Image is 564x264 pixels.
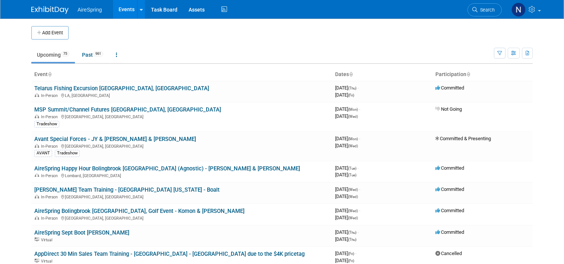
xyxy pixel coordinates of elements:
[335,215,358,220] span: [DATE]
[355,251,356,256] span: -
[348,238,356,242] span: (Thu)
[48,71,51,77] a: Sort by Event Name
[55,150,80,157] div: Tradeshow
[78,7,102,13] span: AireSpring
[348,209,358,213] span: (Wed)
[348,195,358,199] span: (Wed)
[348,107,358,111] span: (Mon)
[435,186,464,192] span: Committed
[335,92,354,98] span: [DATE]
[357,165,359,171] span: -
[478,7,495,13] span: Search
[335,113,358,119] span: [DATE]
[335,143,358,148] span: [DATE]
[432,68,533,81] th: Participation
[335,106,360,112] span: [DATE]
[34,113,329,119] div: [GEOGRAPHIC_DATA], [GEOGRAPHIC_DATA]
[359,208,360,213] span: -
[31,68,332,81] th: Event
[348,188,358,192] span: (Wed)
[31,48,75,62] a: Upcoming75
[34,121,59,128] div: Tradeshow
[41,114,60,119] span: In-Person
[34,85,209,92] a: Telarus Fishing Excursion [GEOGRAPHIC_DATA], [GEOGRAPHIC_DATA]
[31,6,69,14] img: ExhibitDay
[332,68,432,81] th: Dates
[335,258,354,263] span: [DATE]
[348,166,356,170] span: (Tue)
[41,173,60,178] span: In-Person
[357,229,359,235] span: -
[35,173,39,177] img: In-Person Event
[34,251,305,257] a: AppDirect 30 Min Sales Team Training - [GEOGRAPHIC_DATA] - [GEOGRAPHIC_DATA] due to the $4K pricetag
[348,144,358,148] span: (Wed)
[35,93,39,97] img: In-Person Event
[435,106,462,112] span: Not Going
[335,165,359,171] span: [DATE]
[35,216,39,220] img: In-Person Event
[435,165,464,171] span: Committed
[41,93,60,98] span: In-Person
[335,172,356,177] span: [DATE]
[348,259,354,263] span: (Fri)
[357,85,359,91] span: -
[93,51,103,57] span: 961
[41,144,60,149] span: In-Person
[335,208,360,213] span: [DATE]
[34,229,129,236] a: AireSpring Sept Boot [PERSON_NAME]
[335,194,358,199] span: [DATE]
[31,26,69,40] button: Add Event
[35,144,39,148] img: In-Person Event
[34,208,245,214] a: AireSpring Bolingbrook [GEOGRAPHIC_DATA], Golf Event - Komon & [PERSON_NAME]
[35,238,39,241] img: Virtual Event
[348,252,354,256] span: (Fri)
[348,93,354,97] span: (Fri)
[359,136,360,141] span: -
[435,208,464,213] span: Committed
[435,136,491,141] span: Committed & Presenting
[34,186,220,193] a: [PERSON_NAME] Team Training - [GEOGRAPHIC_DATA] [US_STATE] - Boalt
[76,48,109,62] a: Past961
[34,136,196,142] a: Avant Special Forces - JY & [PERSON_NAME] & [PERSON_NAME]
[335,251,356,256] span: [DATE]
[348,86,356,90] span: (Thu)
[348,216,358,220] span: (Wed)
[34,172,329,178] div: Lombard, [GEOGRAPHIC_DATA]
[34,92,329,98] div: LA, [GEOGRAPHIC_DATA]
[511,3,526,17] img: Natalie Pyron
[41,216,60,221] span: In-Person
[467,3,502,16] a: Search
[34,106,221,113] a: MSP Summit/Channel Futures [GEOGRAPHIC_DATA], [GEOGRAPHIC_DATA]
[349,71,353,77] a: Sort by Start Date
[41,238,54,242] span: Virtual
[61,51,69,57] span: 75
[359,186,360,192] span: -
[435,85,464,91] span: Committed
[35,195,39,198] img: In-Person Event
[335,236,356,242] span: [DATE]
[41,195,60,199] span: In-Person
[435,251,462,256] span: Cancelled
[41,259,54,264] span: Virtual
[35,114,39,118] img: In-Person Event
[34,165,300,172] a: AireSpring Happy Hour Bolingbrook [GEOGRAPHIC_DATA] (Agnostic) - [PERSON_NAME] & [PERSON_NAME]
[348,173,356,177] span: (Tue)
[335,136,360,141] span: [DATE]
[34,143,329,149] div: [GEOGRAPHIC_DATA], [GEOGRAPHIC_DATA]
[435,229,464,235] span: Committed
[348,114,358,119] span: (Wed)
[348,230,356,235] span: (Thu)
[359,106,360,112] span: -
[466,71,470,77] a: Sort by Participation Type
[335,229,359,235] span: [DATE]
[335,186,360,192] span: [DATE]
[34,215,329,221] div: [GEOGRAPHIC_DATA], [GEOGRAPHIC_DATA]
[348,137,358,141] span: (Mon)
[34,194,329,199] div: [GEOGRAPHIC_DATA], [GEOGRAPHIC_DATA]
[34,150,52,157] div: AVANT
[35,259,39,263] img: Virtual Event
[335,85,359,91] span: [DATE]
